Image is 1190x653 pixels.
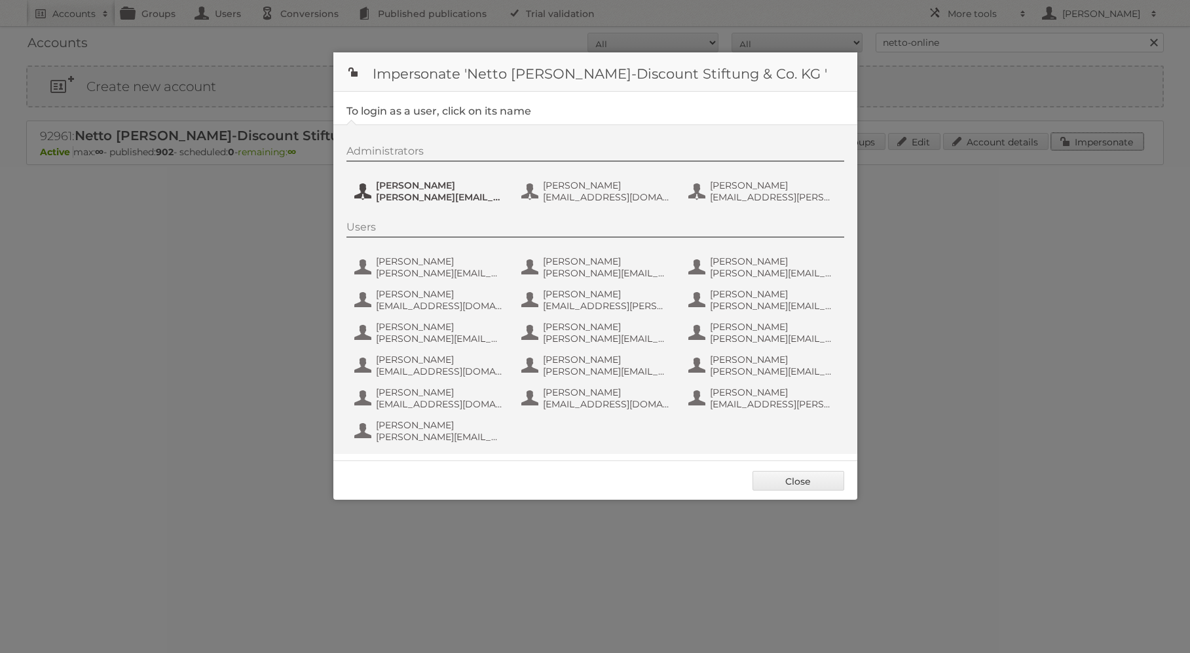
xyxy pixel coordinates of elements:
button: [PERSON_NAME] [EMAIL_ADDRESS][PERSON_NAME][PERSON_NAME][DOMAIN_NAME] [520,287,674,313]
span: [PERSON_NAME] [710,321,837,333]
button: [PERSON_NAME] [EMAIL_ADDRESS][DOMAIN_NAME] [353,385,507,411]
h1: Impersonate 'Netto [PERSON_NAME]-Discount Stiftung & Co. KG ' [333,52,857,92]
span: [PERSON_NAME] [710,179,837,191]
button: [PERSON_NAME] [PERSON_NAME][EMAIL_ADDRESS][DOMAIN_NAME] [520,352,674,379]
span: [PERSON_NAME][EMAIL_ADDRESS][PERSON_NAME][PERSON_NAME][DOMAIN_NAME] [543,267,670,279]
div: Users [346,221,844,238]
span: [PERSON_NAME][EMAIL_ADDRESS][PERSON_NAME][PERSON_NAME][DOMAIN_NAME] [376,333,503,345]
button: [PERSON_NAME] [PERSON_NAME][EMAIL_ADDRESS][PERSON_NAME][PERSON_NAME][DOMAIN_NAME] [687,287,841,313]
button: [PERSON_NAME] [PERSON_NAME][EMAIL_ADDRESS][PERSON_NAME][DOMAIN_NAME] [520,320,674,346]
button: [PERSON_NAME] [EMAIL_ADDRESS][DOMAIN_NAME] [520,385,674,411]
span: [PERSON_NAME] [543,255,670,267]
span: [PERSON_NAME] [376,354,503,365]
button: [PERSON_NAME] [EMAIL_ADDRESS][PERSON_NAME][PERSON_NAME][DOMAIN_NAME] [687,385,841,411]
span: [PERSON_NAME] [376,255,503,267]
span: [EMAIL_ADDRESS][DOMAIN_NAME] [543,191,670,203]
span: [PERSON_NAME][EMAIL_ADDRESS][PERSON_NAME][DOMAIN_NAME] [376,191,503,203]
span: [PERSON_NAME] [376,288,503,300]
span: [PERSON_NAME] [376,386,503,398]
span: [PERSON_NAME][EMAIL_ADDRESS][DOMAIN_NAME] [543,365,670,377]
button: [PERSON_NAME] [PERSON_NAME][EMAIL_ADDRESS][PERSON_NAME][PERSON_NAME][DOMAIN_NAME] [687,320,841,346]
span: [EMAIL_ADDRESS][DOMAIN_NAME] [376,398,503,410]
span: [EMAIL_ADDRESS][DOMAIN_NAME] [543,398,670,410]
span: [PERSON_NAME][EMAIL_ADDRESS][PERSON_NAME][PERSON_NAME][DOMAIN_NAME] [710,333,837,345]
button: [PERSON_NAME] [PERSON_NAME][EMAIL_ADDRESS][PERSON_NAME][DOMAIN_NAME] [353,178,507,204]
span: [PERSON_NAME] [376,321,503,333]
button: [PERSON_NAME] [PERSON_NAME][EMAIL_ADDRESS][PERSON_NAME][PERSON_NAME][DOMAIN_NAME] [687,352,841,379]
span: [PERSON_NAME][EMAIL_ADDRESS][PERSON_NAME][PERSON_NAME][DOMAIN_NAME] [710,365,837,377]
span: [EMAIL_ADDRESS][PERSON_NAME][PERSON_NAME][DOMAIN_NAME] [710,191,837,203]
span: [PERSON_NAME] [710,288,837,300]
span: [EMAIL_ADDRESS][PERSON_NAME][PERSON_NAME][DOMAIN_NAME] [710,398,837,410]
button: [PERSON_NAME] [PERSON_NAME][EMAIL_ADDRESS][DOMAIN_NAME] [353,254,507,280]
span: [PERSON_NAME] [543,179,670,191]
span: [PERSON_NAME] [543,288,670,300]
span: [PERSON_NAME] [376,419,503,431]
button: [PERSON_NAME] [EMAIL_ADDRESS][PERSON_NAME][PERSON_NAME][DOMAIN_NAME] [687,178,841,204]
span: [PERSON_NAME][EMAIL_ADDRESS][PERSON_NAME][DOMAIN_NAME] [710,267,837,279]
button: [PERSON_NAME] [PERSON_NAME][EMAIL_ADDRESS][PERSON_NAME][DOMAIN_NAME] [353,418,507,444]
button: [PERSON_NAME] [PERSON_NAME][EMAIL_ADDRESS][PERSON_NAME][PERSON_NAME][DOMAIN_NAME] [353,320,507,346]
span: [PERSON_NAME][EMAIL_ADDRESS][DOMAIN_NAME] [376,267,503,279]
span: [PERSON_NAME] [376,179,503,191]
button: [PERSON_NAME] [PERSON_NAME][EMAIL_ADDRESS][PERSON_NAME][DOMAIN_NAME] [687,254,841,280]
span: [EMAIL_ADDRESS][DOMAIN_NAME] [376,300,503,312]
span: [EMAIL_ADDRESS][PERSON_NAME][PERSON_NAME][DOMAIN_NAME] [543,300,670,312]
span: [PERSON_NAME] [710,354,837,365]
a: Close [753,471,844,491]
span: [PERSON_NAME] [710,255,837,267]
button: [PERSON_NAME] [EMAIL_ADDRESS][DOMAIN_NAME] [353,287,507,313]
span: [PERSON_NAME][EMAIL_ADDRESS][PERSON_NAME][PERSON_NAME][DOMAIN_NAME] [710,300,837,312]
div: Administrators [346,145,844,162]
span: [PERSON_NAME][EMAIL_ADDRESS][PERSON_NAME][DOMAIN_NAME] [376,431,503,443]
button: [PERSON_NAME] [PERSON_NAME][EMAIL_ADDRESS][PERSON_NAME][PERSON_NAME][DOMAIN_NAME] [520,254,674,280]
span: [EMAIL_ADDRESS][DOMAIN_NAME] [376,365,503,377]
span: [PERSON_NAME] [543,386,670,398]
span: [PERSON_NAME][EMAIL_ADDRESS][PERSON_NAME][DOMAIN_NAME] [543,333,670,345]
legend: To login as a user, click on its name [346,105,531,117]
span: [PERSON_NAME] [543,321,670,333]
span: [PERSON_NAME] [710,386,837,398]
button: [PERSON_NAME] [EMAIL_ADDRESS][DOMAIN_NAME] [353,352,507,379]
button: [PERSON_NAME] [EMAIL_ADDRESS][DOMAIN_NAME] [520,178,674,204]
span: [PERSON_NAME] [543,354,670,365]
